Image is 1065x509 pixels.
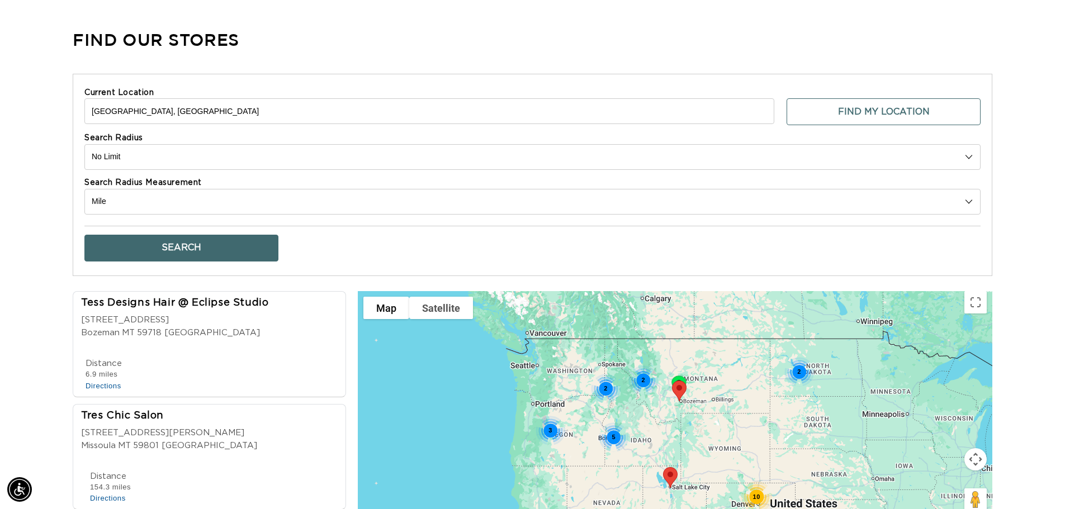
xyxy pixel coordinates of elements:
button: Find My Location [787,98,981,125]
span: Missoula [81,440,116,453]
div: 5 [599,423,629,453]
label: Search Radius Measurement [84,178,981,189]
span: MT [118,440,131,453]
button: Show satellite imagery [409,297,473,319]
label: Search Radius [84,133,981,144]
button: Map camera controls [964,448,987,470]
div: Tess Designs Hair @ Eclipse Studio [81,296,268,311]
div: 2 [591,374,621,403]
button: Toggle fullscreen view [964,291,987,313]
input: Enter a location [84,98,774,124]
label: Current Location [84,88,981,99]
div: 3 [536,416,566,445]
span: [STREET_ADDRESS] [81,316,169,324]
div: Accessibility Menu [7,477,32,502]
button: Show street map [363,297,409,319]
span: [STREET_ADDRESS][PERSON_NAME] [81,429,244,437]
span: Distance [86,359,122,368]
span: 59718 [137,327,162,340]
a: Directions [86,382,121,390]
div: 2 [785,358,815,387]
span: Bozeman [81,327,120,340]
span: [GEOGRAPHIC_DATA] [162,440,257,453]
a: Directions [90,494,126,502]
div: 154.3 miles [90,482,131,492]
div: 6.9 miles [86,369,122,379]
span: Distance [90,472,126,481]
span: 59801 [133,440,159,453]
span: MT [122,327,135,340]
div: Tres Chic Salon [81,409,257,424]
h1: Find Our Stores [73,28,239,51]
button: Search [84,235,278,261]
span: [GEOGRAPHIC_DATA] [164,327,260,340]
div: 2 [629,365,659,395]
iframe: Chat Widget [1009,455,1065,509]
